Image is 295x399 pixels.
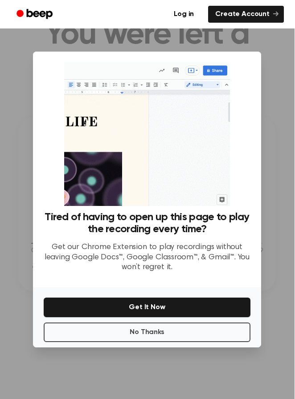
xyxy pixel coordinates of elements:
button: Get It Now [44,298,251,317]
a: Log in [165,4,203,24]
a: Beep [11,6,61,23]
button: No Thanks [44,322,251,342]
a: Create Account [209,6,284,23]
p: Get our Chrome Extension to play recordings without leaving Google Docs™, Google Classroom™, & Gm... [44,242,251,273]
img: Beep extension in action [65,62,230,206]
h3: Tired of having to open up this page to play the recording every time? [44,211,251,235]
